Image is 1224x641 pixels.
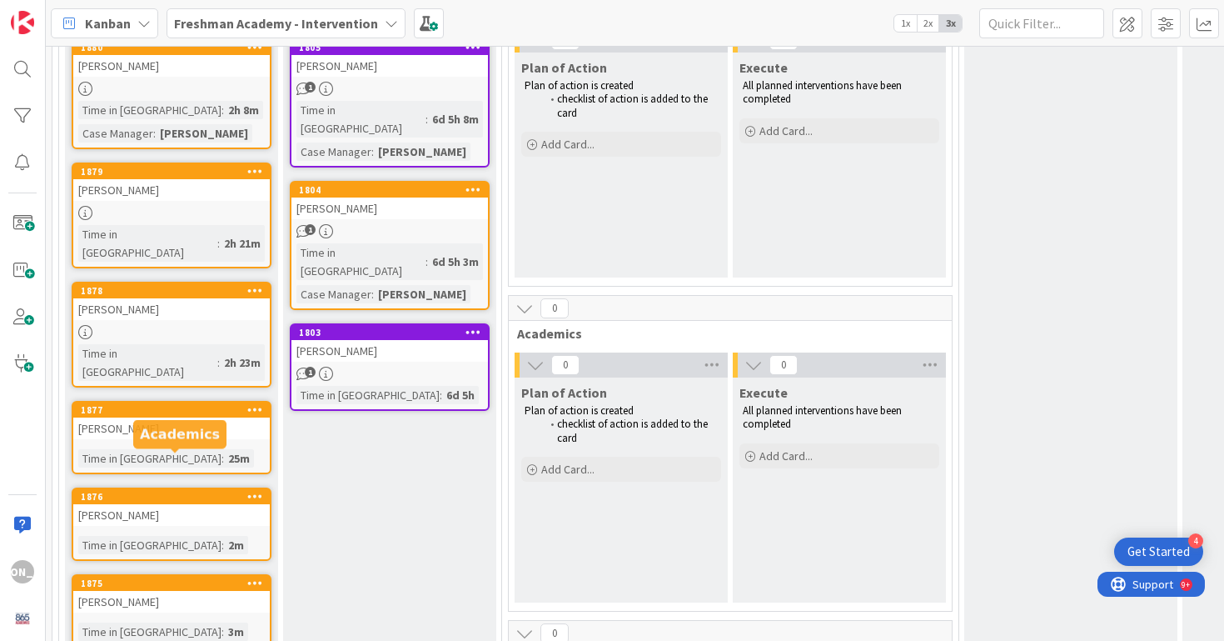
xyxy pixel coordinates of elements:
h5: Academics [140,426,220,442]
div: [PERSON_NAME] [73,298,270,320]
div: 1877 [73,403,270,418]
div: 1878[PERSON_NAME] [73,283,270,320]
span: 0 [551,355,580,375]
div: [PERSON_NAME] [11,560,34,583]
span: : [221,101,224,119]
div: 1879 [73,164,270,179]
span: Add Card... [541,462,595,477]
a: 1805[PERSON_NAME]Time in [GEOGRAPHIC_DATA]:6d 5h 8mCase Manager:[PERSON_NAME] [290,38,490,168]
div: 2m [224,536,248,554]
span: : [425,110,428,128]
span: : [371,285,374,303]
div: 1804 [299,184,488,196]
div: 25m [224,449,254,468]
div: Get Started [1127,543,1190,560]
div: 1880 [81,42,270,53]
span: 1 [305,224,316,235]
div: Time in [GEOGRAPHIC_DATA] [78,536,221,554]
div: 1880 [73,40,270,55]
div: 4 [1188,533,1203,548]
div: 6d 5h [442,386,479,404]
div: [PERSON_NAME] [73,591,270,613]
a: 1876[PERSON_NAME]Time in [GEOGRAPHIC_DATA]:2m [72,488,271,561]
span: 1x [894,15,917,32]
span: : [153,124,156,143]
span: 1 [305,367,316,378]
span: Add Card... [541,137,595,152]
span: 2x [917,15,939,32]
a: 1804[PERSON_NAME]Time in [GEOGRAPHIC_DATA]:6d 5h 3mCase Manager:[PERSON_NAME] [290,181,490,310]
span: : [221,623,224,641]
b: Freshman Academy - Intervention [174,15,378,32]
div: [PERSON_NAME] [374,285,470,303]
span: Plan of action is created [525,78,634,93]
div: Case Manager [78,124,153,143]
div: Time in [GEOGRAPHIC_DATA] [296,101,425,138]
img: avatar [11,607,34,630]
span: : [221,536,224,554]
div: 9+ [84,7,92,20]
div: [PERSON_NAME] [156,124,252,143]
div: [PERSON_NAME] [291,340,488,362]
div: [PERSON_NAME] [73,55,270,77]
div: 2h 21m [220,234,265,253]
div: Time in [GEOGRAPHIC_DATA] [296,386,440,404]
span: Add Card... [759,123,813,138]
div: 1875 [81,578,270,589]
div: [PERSON_NAME] [73,504,270,526]
div: 1876 [81,491,270,503]
a: 1879[PERSON_NAME]Time in [GEOGRAPHIC_DATA]:2h 21m [72,163,271,268]
div: 1804[PERSON_NAME] [291,183,488,219]
span: 0 [769,355,798,375]
div: 1805 [291,40,488,55]
div: [PERSON_NAME] [291,55,488,77]
div: 1875 [73,576,270,591]
span: 3x [939,15,962,32]
a: 1803[PERSON_NAME]Time in [GEOGRAPHIC_DATA]:6d 5h [290,323,490,411]
span: Support [35,3,76,23]
span: : [371,143,374,161]
div: Time in [GEOGRAPHIC_DATA] [78,225,217,262]
span: All planned interventions have been completed [743,78,904,106]
span: Plan of Action [521,59,607,76]
a: 1877[PERSON_NAME]Time in [GEOGRAPHIC_DATA]:25m [72,401,271,474]
div: Time in [GEOGRAPHIC_DATA] [78,344,217,381]
div: 2h 8m [224,101,263,119]
span: 0 [540,298,569,318]
span: : [217,353,220,372]
img: Visit kanbanzone.com [11,11,34,34]
div: 1877 [81,404,270,416]
div: 1804 [291,183,488,198]
span: : [221,449,224,468]
a: 1878[PERSON_NAME]Time in [GEOGRAPHIC_DATA]:2h 23m [72,282,271,388]
div: [PERSON_NAME] [73,418,270,439]
div: 1879[PERSON_NAME] [73,164,270,201]
div: 1803[PERSON_NAME] [291,325,488,362]
span: All planned interventions have been completed [743,403,904,431]
div: 3m [224,623,248,641]
input: Quick Filter... [979,8,1104,38]
span: Plan of action is created [525,403,634,418]
span: checklist of action is added to the card [557,417,710,444]
span: checklist of action is added to the card [557,92,710,119]
div: 1880[PERSON_NAME] [73,40,270,77]
div: [PERSON_NAME] [73,179,270,201]
span: Add Card... [759,448,813,463]
div: 1878 [81,285,270,297]
div: 1877[PERSON_NAME] [73,403,270,439]
div: 2h 23m [220,353,265,372]
div: Time in [GEOGRAPHIC_DATA] [78,449,221,468]
div: Time in [GEOGRAPHIC_DATA] [296,243,425,280]
div: 6d 5h 3m [428,253,483,271]
div: Time in [GEOGRAPHIC_DATA] [78,623,221,641]
div: [PERSON_NAME] [374,143,470,161]
span: : [217,234,220,253]
span: Plan of Action [521,384,607,401]
span: Academics [517,325,931,342]
div: 6d 5h 8m [428,110,483,128]
span: : [425,253,428,271]
div: [PERSON_NAME] [291,198,488,219]
div: 1805[PERSON_NAME] [291,40,488,77]
div: Time in [GEOGRAPHIC_DATA] [78,101,221,119]
div: 1876[PERSON_NAME] [73,489,270,526]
